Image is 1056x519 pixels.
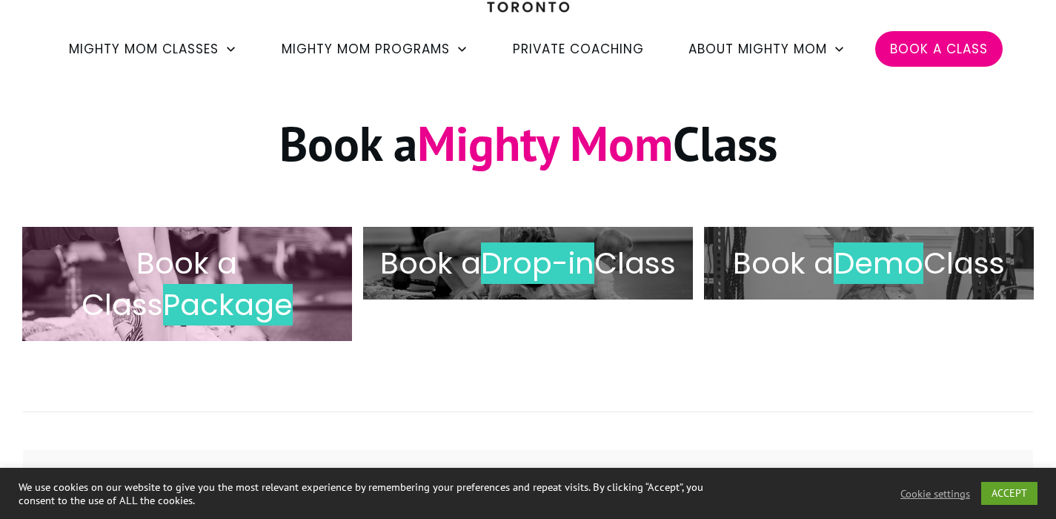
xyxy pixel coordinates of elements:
[834,242,923,284] span: Demo
[69,36,219,62] span: Mighty Mom Classes
[163,284,293,325] span: Package
[981,482,1037,505] a: ACCEPT
[69,36,237,62] a: Mighty Mom Classes
[19,480,732,507] div: We use cookies on our website to give you the most relevant experience by remembering your prefer...
[900,487,970,500] a: Cookie settings
[890,36,988,62] a: Book a Class
[417,112,673,174] span: Mighty Mom
[82,242,238,325] span: Book a Class
[23,112,1033,193] h1: Book a Class
[282,36,468,62] a: Mighty Mom Programs
[688,36,846,62] a: About Mighty Mom
[923,242,1005,284] span: Class
[513,36,644,62] a: Private Coaching
[481,242,594,284] span: Drop-in
[282,36,450,62] span: Mighty Mom Programs
[733,242,834,284] span: Book a
[379,242,677,284] h2: Book a Class
[688,36,827,62] span: About Mighty Mom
